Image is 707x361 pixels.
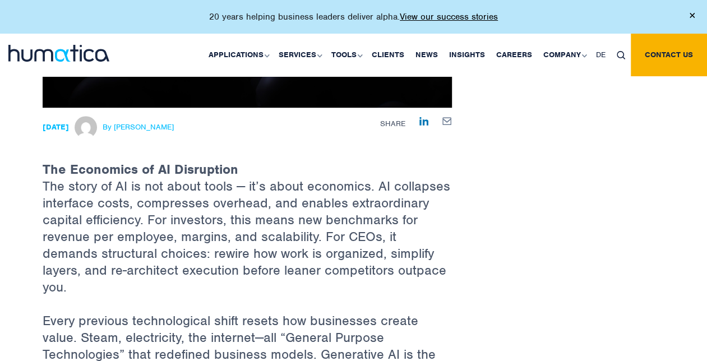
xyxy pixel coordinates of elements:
[631,34,707,76] a: Contact us
[410,34,443,76] a: News
[188,2,371,25] input: Last name*
[75,116,97,138] img: Michael Hillington
[14,73,346,92] p: I agree to Humatica's and that Humatica may use my data to contact e via email.
[442,116,452,125] a: Share by E-Mail
[209,11,498,22] p: 20 years helping business leaders deliver alpha.
[590,34,611,76] a: DE
[419,117,428,126] img: Share on LinkedIn
[3,75,10,82] input: I agree to Humatica'sData Protection Policyand that Humatica may use my data to contact e via ema...
[443,34,491,76] a: Insights
[617,51,625,59] img: search_icon
[43,122,69,132] strong: [DATE]
[273,34,326,76] a: Services
[380,119,405,128] span: Share
[400,11,498,22] a: View our success stories
[103,123,174,132] span: By [PERSON_NAME]
[43,108,452,312] p: The story of AI is not about tools — it’s about economics. AI collapses interface costs, compress...
[203,34,273,76] a: Applications
[88,73,165,82] a: Data Protection Policy
[326,34,366,76] a: Tools
[538,34,590,76] a: Company
[188,37,371,59] input: Email*
[419,116,428,126] a: Share on LinkedIn
[366,34,410,76] a: Clients
[491,34,538,76] a: Careers
[596,50,606,59] span: DE
[8,45,109,62] img: logo
[43,161,238,178] strong: The Economics of AI Disruption
[442,117,452,124] img: mailby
